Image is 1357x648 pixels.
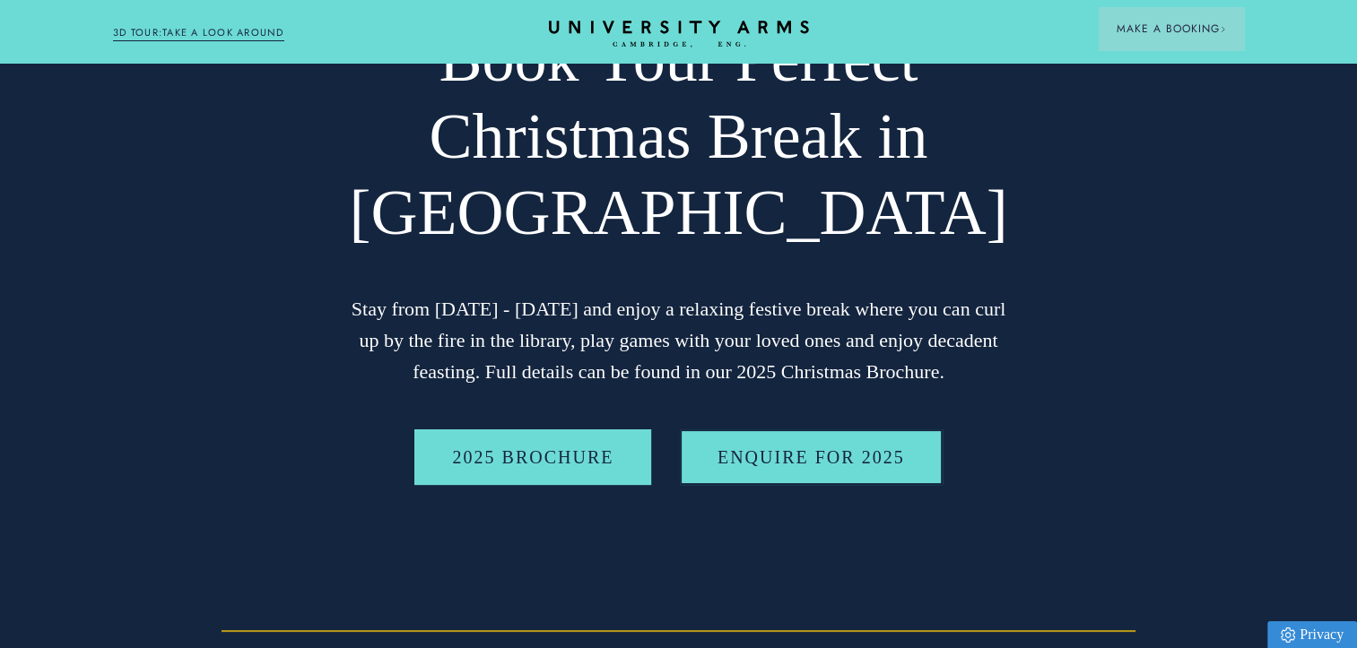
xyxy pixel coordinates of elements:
img: Arrow icon [1220,26,1226,32]
p: Stay from [DATE] - [DATE] and enjoy a relaxing festive break where you can curl up by the fire in... [339,293,1018,388]
a: Privacy [1267,621,1357,648]
button: Make a BookingArrow icon [1099,7,1244,50]
a: Home [549,21,809,48]
a: 3D TOUR:TAKE A LOOK AROUND [113,25,284,41]
h1: Book Your Perfect Christmas Break in [GEOGRAPHIC_DATA] [339,22,1018,252]
img: Privacy [1281,627,1295,643]
a: Enquire for 2025 [680,429,943,485]
a: 2025 BROCHURE [414,429,651,485]
span: Make a Booking [1117,21,1226,37]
